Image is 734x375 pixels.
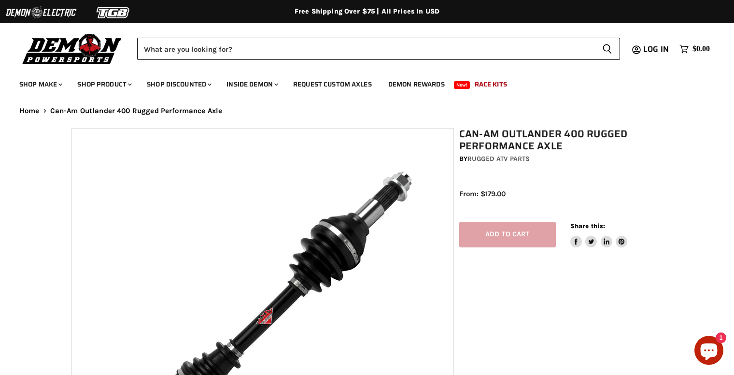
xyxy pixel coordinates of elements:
[594,38,620,60] button: Search
[467,74,514,94] a: Race Kits
[692,336,726,367] inbox-online-store-chat: Shopify online store chat
[570,222,605,230] span: Share this:
[639,45,675,54] a: Log in
[12,71,707,94] ul: Main menu
[570,222,628,247] aside: Share this:
[140,74,217,94] a: Shop Discounted
[137,38,594,60] input: Search
[381,74,452,94] a: Demon Rewards
[70,74,138,94] a: Shop Product
[459,128,668,152] h1: Can-Am Outlander 400 Rugged Performance Axle
[19,31,125,66] img: Demon Powersports
[219,74,284,94] a: Inside Demon
[137,38,620,60] form: Product
[643,43,669,55] span: Log in
[454,81,470,89] span: New!
[12,74,68,94] a: Shop Make
[467,155,530,163] a: Rugged ATV Parts
[286,74,379,94] a: Request Custom Axles
[5,3,77,22] img: Demon Electric Logo 2
[692,44,710,54] span: $0.00
[459,154,668,164] div: by
[19,107,40,115] a: Home
[459,189,506,198] span: From: $179.00
[675,42,715,56] a: $0.00
[50,107,223,115] span: Can-Am Outlander 400 Rugged Performance Axle
[77,3,150,22] img: TGB Logo 2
